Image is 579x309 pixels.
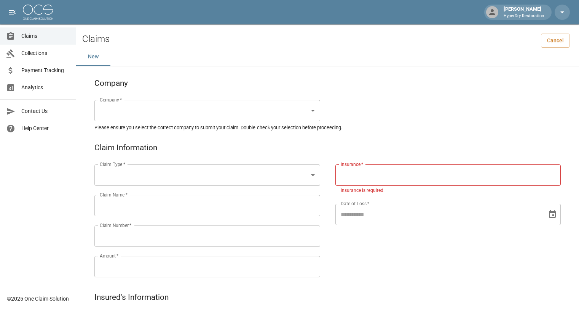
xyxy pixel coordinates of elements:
h5: Please ensure you select the correct company to submit your claim. Double-check your selection be... [94,124,561,131]
button: New [76,48,110,66]
div: © 2025 One Claim Solution [7,295,69,303]
span: Claims [21,32,70,40]
a: Cancel [541,34,570,48]
label: Claim Number [100,222,131,229]
label: Claim Name [100,192,128,198]
p: Insurance is required. [341,187,556,195]
h2: Claims [82,34,110,45]
div: [PERSON_NAME] [501,5,547,19]
label: Insurance [341,161,363,167]
label: Claim Type [100,161,125,167]
img: ocs-logo-white-transparent.png [23,5,53,20]
span: Analytics [21,84,70,92]
button: open drawer [5,5,20,20]
span: Collections [21,49,70,57]
p: HyperDry Restoration [504,13,544,19]
label: Date of Loss [341,200,369,207]
div: dynamic tabs [76,48,579,66]
span: Help Center [21,124,70,132]
label: Company [100,97,122,103]
label: Amount [100,253,119,259]
span: Contact Us [21,107,70,115]
button: Choose date [545,207,560,222]
span: Payment Tracking [21,66,70,74]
